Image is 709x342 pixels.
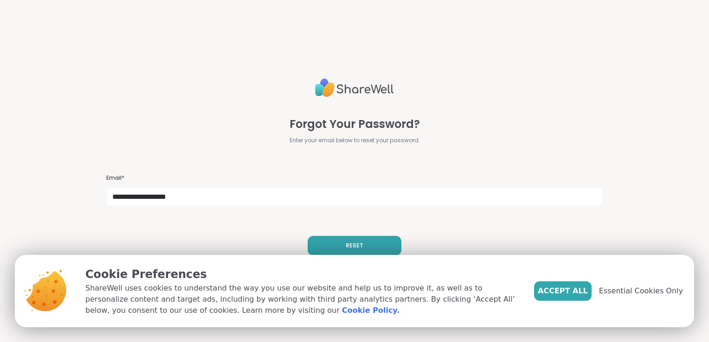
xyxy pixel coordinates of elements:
[106,174,603,182] h3: Email*
[85,283,519,316] p: ShareWell uses cookies to understand the way you use our website and help us to improve it, as we...
[308,236,401,255] button: RESET
[290,136,420,145] span: Enter your email below to reset your password.
[290,116,420,133] span: Forgot Your Password?
[534,281,592,301] button: Accept All
[538,285,588,297] span: Accept All
[85,266,519,283] p: Cookie Preferences
[599,285,683,297] span: Essential Cookies Only
[315,75,394,101] img: ShareWell Logo
[342,305,400,316] a: Cookie Policy.
[346,241,363,250] span: RESET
